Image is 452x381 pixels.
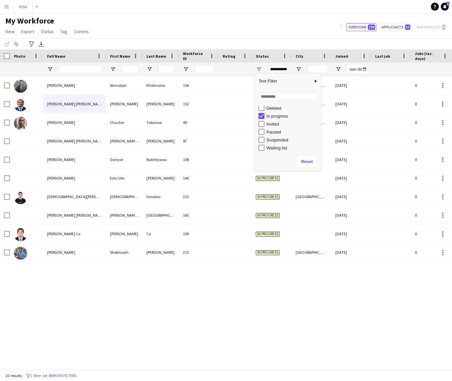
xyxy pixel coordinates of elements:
[179,206,219,224] div: 143
[74,28,89,34] span: Comms
[106,169,142,187] div: Eritz Ven
[106,132,142,150] div: [PERSON_NAME] Carolina
[5,16,54,26] span: My Workforce
[331,150,371,169] div: [DATE]
[292,188,331,206] div: [GEOGRAPHIC_DATA]
[110,66,116,72] button: Open Filter Menu
[331,113,371,132] div: [DATE]
[331,243,371,261] div: [DATE]
[379,23,412,31] button: Applicants33
[179,76,219,94] div: 106
[368,25,375,30] span: 229
[21,28,34,34] span: Export
[256,232,280,237] span: In progress
[331,169,371,187] div: [DATE]
[3,27,17,36] a: View
[106,243,142,261] div: Shokhrukh
[58,27,70,36] a: Tag
[47,372,78,379] button: Remove filters
[142,150,179,169] div: Bakhtiyorov
[179,113,219,132] div: 49
[71,27,91,36] a: Comms
[106,150,142,169] div: Doniyor
[296,54,303,59] span: City
[47,157,75,162] span: [PERSON_NAME]
[292,243,331,261] div: [GEOGRAPHIC_DATA]
[41,28,54,34] span: Status
[266,137,319,142] div: Suspended
[415,51,442,61] span: Jobs (last 90 days)
[14,228,27,241] img: Roland Co
[256,250,280,255] span: In progress
[47,231,80,236] span: [PERSON_NAME] Co
[14,246,27,260] img: Shokhrukh Islomov
[179,150,219,169] div: 108
[266,130,319,135] div: Paused
[335,54,348,59] span: Joined
[183,51,207,61] span: Workforce ID
[47,66,53,72] button: Open Filter Menu
[59,65,102,73] input: Full Name Filter Input
[179,95,219,113] div: 152
[106,188,142,206] div: [DEMOGRAPHIC_DATA]
[142,188,179,206] div: Ismoilov
[179,188,219,206] div: 233
[110,54,130,59] span: First Name
[254,64,321,152] div: Filter List
[142,169,179,187] div: [PERSON_NAME]
[266,106,319,111] div: Deleted
[47,138,104,143] span: [PERSON_NAME] [PERSON_NAME]
[28,40,35,48] app-action-btn: Advanced filters
[142,132,179,150] div: [PERSON_NAME]
[146,54,166,59] span: Last Name
[30,373,47,378] span: 1 filter set
[375,54,390,59] span: Last job
[405,25,410,30] span: 33
[14,98,27,111] img: Bonifacio II Hipolito
[142,225,179,243] div: Co
[179,169,219,187] div: 146
[331,132,371,150] div: [DATE]
[335,66,341,72] button: Open Filter Menu
[47,213,104,218] span: [PERSON_NAME] [PERSON_NAME]
[256,54,269,59] span: Status
[47,176,75,181] span: [PERSON_NAME]
[37,40,45,48] app-action-btn: Export XLSX
[179,132,219,150] div: 97
[47,54,65,59] span: Full Name
[14,54,25,59] span: Photo
[47,83,75,88] span: [PERSON_NAME]
[183,66,189,72] button: Open Filter Menu
[266,122,319,127] div: Invited
[297,156,317,167] button: Reset
[266,114,319,119] div: In progress
[347,65,367,73] input: Joined Filter Input
[179,225,219,243] div: 190
[60,28,67,34] span: Tag
[47,194,115,199] span: [DEMOGRAPHIC_DATA][PERSON_NAME]
[331,95,371,113] div: [DATE]
[19,27,37,36] a: Export
[106,95,142,113] div: [PERSON_NAME]
[258,93,317,101] input: Search filter values
[106,76,142,94] div: Akmaljon
[308,65,327,73] input: City Filter Input
[142,76,179,94] div: Kholmatov
[47,250,75,255] span: [PERSON_NAME]
[14,191,27,204] img: Islomjon Ismoilov
[331,76,371,94] div: [DATE]
[146,66,152,72] button: Open Filter Menu
[106,225,142,243] div: [PERSON_NAME]
[256,194,280,199] span: In progress
[106,206,142,224] div: [PERSON_NAME] [PERSON_NAME]
[14,0,33,13] button: DISH
[122,65,139,73] input: First Name Filter Input
[223,54,235,59] span: Rating
[14,117,27,130] img: Chuckie Tabanao
[331,225,371,243] div: [DATE]
[142,113,179,132] div: Tabanao
[256,66,262,72] button: Open Filter Menu
[346,23,376,31] button: Everyone229
[14,80,27,93] img: Akmaljon Kholmatov
[296,66,302,72] button: Open Filter Menu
